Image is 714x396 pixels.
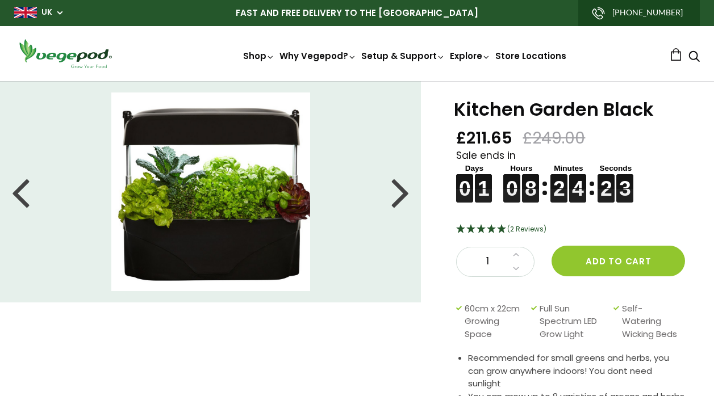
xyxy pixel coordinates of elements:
[540,302,608,341] span: Full Sun Spectrum LED Grow Light
[598,174,615,188] figure: 2
[523,128,585,149] span: £249.00
[465,302,525,341] span: 60cm x 22cm Growing Space
[569,174,586,188] figure: 4
[552,246,685,276] button: Add to cart
[495,50,566,62] a: Store Locations
[688,52,700,64] a: Search
[456,222,686,237] div: 5 Stars - 2 Reviews
[14,7,37,18] img: gb_large.png
[507,224,546,234] span: 5 Stars - 2 Reviews
[468,352,686,390] li: Recommended for small greens and herbs, you can grow anywhere indoors! You dont need sunlight
[279,50,357,62] a: Why Vegepod?
[616,174,633,188] figure: 3
[522,174,539,188] figure: 8
[456,128,512,149] span: £211.65
[510,262,523,276] a: Decrease quantity by 1
[510,247,523,262] a: Increase quantity by 1
[14,37,116,70] img: Vegepod
[41,7,52,18] a: UK
[468,254,507,269] span: 1
[243,50,275,62] a: Shop
[475,174,492,188] figure: 1
[450,50,491,62] a: Explore
[456,174,473,188] figure: 0
[622,302,680,341] span: Self-Watering Wicking Beds
[503,174,520,188] figure: 0
[456,149,686,203] div: Sale ends in
[454,100,686,119] h1: Kitchen Garden Black
[550,174,567,188] figure: 2
[111,92,310,291] img: Kitchen Garden Black
[361,50,445,62] a: Setup & Support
